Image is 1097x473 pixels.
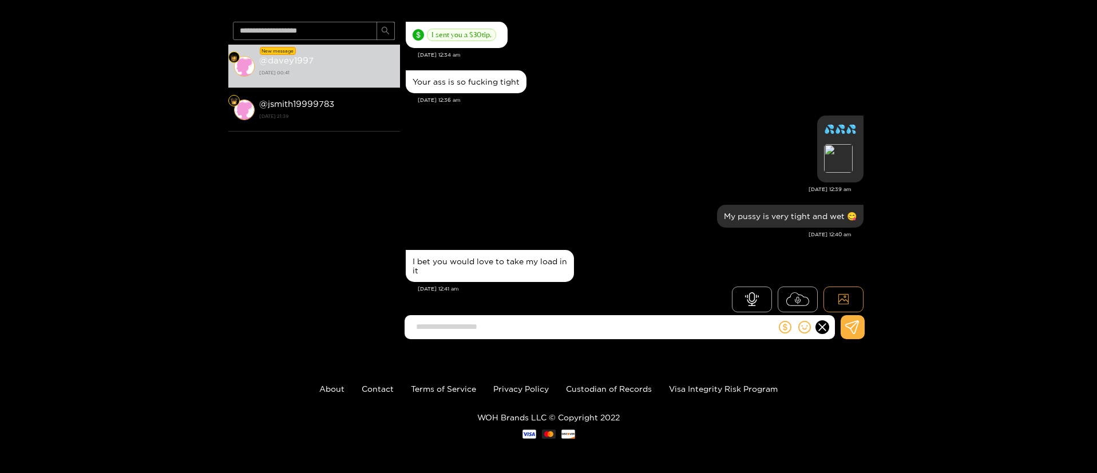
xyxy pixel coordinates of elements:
div: [DATE] 12:41 am [418,285,864,293]
a: Terms of Service [411,384,476,393]
div: My pussy is very tight and wet 😋 [724,212,857,221]
a: Privacy Policy [493,384,549,393]
div: Oct. 1, 12:34 am [406,22,508,48]
button: dollar [777,319,794,336]
div: Oct. 1, 12:41 am [406,250,574,282]
div: [DATE] 12:34 am [418,51,864,59]
span: smile [798,321,811,333]
strong: [DATE] 00:41 [259,67,394,78]
div: Oct. 1, 12:40 am [717,205,864,228]
strong: @ jsmith19999783 [259,99,334,109]
strong: @ davey1997 [259,55,314,65]
div: I bet you would love to take my load in it [413,257,567,275]
span: search [381,26,390,36]
span: I sent you a $ 30 tip. [427,29,496,41]
a: Visa Integrity Risk Program [669,384,778,393]
strong: [DATE] 21:39 [259,111,394,121]
button: search [377,22,395,40]
div: Your ass is so fucking tight [413,77,520,86]
div: Oct. 1, 12:39 am [817,116,864,182]
a: About [319,384,344,393]
img: Fan Level [231,98,237,105]
div: New message [260,47,296,55]
img: Fan Level [231,54,237,61]
a: Contact [362,384,394,393]
div: [DATE] 12:39 am [406,185,852,193]
img: conversation [234,56,255,77]
span: dollar [779,321,791,333]
div: [DATE] 12:36 am [418,96,864,104]
img: conversation [234,100,255,120]
a: Custodian of Records [566,384,652,393]
span: dollar-circle [413,29,424,41]
p: 💦💦💦 [824,122,857,136]
div: [DATE] 12:40 am [406,230,852,239]
div: Oct. 1, 12:36 am [406,70,526,93]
